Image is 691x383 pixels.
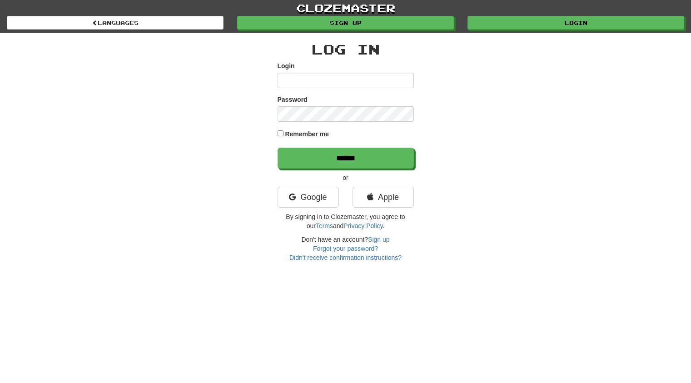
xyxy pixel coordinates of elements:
p: By signing in to Clozemaster, you agree to our and . [278,212,414,230]
a: Terms [316,222,333,229]
a: Sign up [237,16,454,30]
label: Login [278,61,295,70]
a: Google [278,187,339,208]
a: Didn't receive confirmation instructions? [289,254,402,261]
a: Login [467,16,684,30]
a: Forgot your password? [313,245,378,252]
a: Privacy Policy [343,222,383,229]
div: Don't have an account? [278,235,414,262]
label: Remember me [285,129,329,139]
a: Languages [7,16,224,30]
a: Apple [353,187,414,208]
label: Password [278,95,308,104]
h2: Log In [278,42,414,57]
a: Sign up [368,236,389,243]
p: or [278,173,414,182]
